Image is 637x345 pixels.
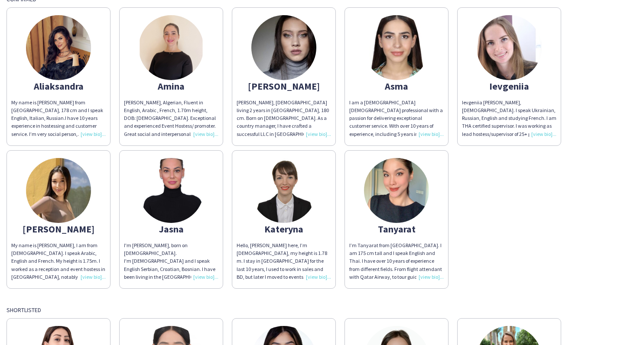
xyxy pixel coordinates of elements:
div: [PERSON_NAME], Algerian, Fluent in English, Arabic , French, 1.70m height, DOB: [DEMOGRAPHIC_DATA... [124,99,218,138]
div: Ievgeniia [PERSON_NAME], [DEMOGRAPHIC_DATA]. I speak Ukrainian, Russian, English and studying Fre... [462,99,556,138]
div: My name is [PERSON_NAME], I am from [DEMOGRAPHIC_DATA]. I speak Arabic, English and French. My he... [11,242,106,281]
div: Shortlisted [6,306,630,314]
div: Kateryna [237,225,331,233]
img: thumb-6569067193249.png [26,15,91,80]
img: thumb-63aaec41642cd.jpeg [364,158,429,223]
div: [PERSON_NAME] [237,82,331,90]
img: thumb-6606ee761c294.jpeg [364,15,429,80]
div: Jasna [124,225,218,233]
div: [PERSON_NAME], [DEMOGRAPHIC_DATA] living 2 years in [GEOGRAPHIC_DATA], 180 cm. Born on [DEMOGRAPH... [237,99,331,138]
img: thumb-998bb837-a3b0-4800-8ffe-ef1354ed9763.jpg [139,15,204,80]
div: I am a [DEMOGRAPHIC_DATA] [DEMOGRAPHIC_DATA] professional with a passion for delivering exception... [349,99,444,138]
img: thumb-5f283eb966922.jpg [139,158,204,223]
div: Ievgeniia [462,82,556,90]
div: I’m Tanyarat from [GEOGRAPHIC_DATA]. I am 175 cm tall and I speak English and Thai. I have over 1... [349,242,444,281]
img: thumb-5d29bc36-2232-4abb-9ee6-16dc6b8fe785.jpg [251,15,316,80]
div: My name is [PERSON_NAME] from [GEOGRAPHIC_DATA], 178 cm and I speak English, Italian, Russian.I h... [11,99,106,138]
img: thumb-67d7490c79602.jpeg [26,158,91,223]
div: Hello, [PERSON_NAME] here, I’m [DEMOGRAPHIC_DATA], my height is 1.78 m. I stay in [GEOGRAPHIC_DAT... [237,242,331,281]
div: Tanyarat [349,225,444,233]
img: thumb-626c1ff18f862.jpeg [477,15,542,80]
div: Aliaksandra [11,82,106,90]
div: [PERSON_NAME] [11,225,106,233]
img: thumb-672e026d23fa7.jpeg [251,158,316,223]
div: Asma [349,82,444,90]
div: Amina [124,82,218,90]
